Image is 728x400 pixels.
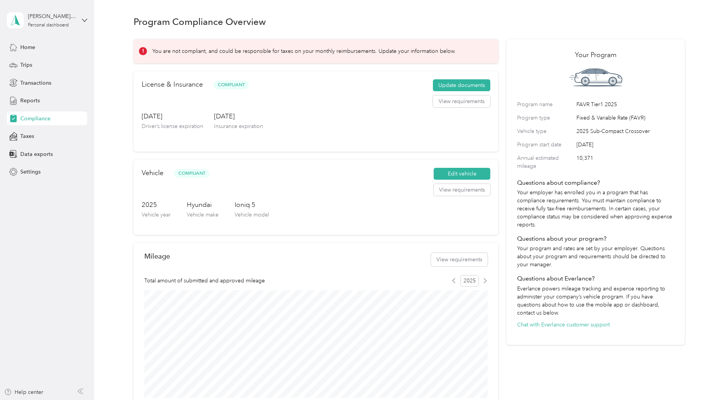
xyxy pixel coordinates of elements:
[152,47,456,55] p: You are not compliant, and could be responsible for taxes on your monthly reimbursements. Update ...
[142,79,203,90] h2: License & Insurance
[235,211,269,219] p: Vehicle model
[434,184,490,196] button: View requirements
[576,127,674,135] span: 2025 Sub-Compact Crossover
[460,275,479,287] span: 2025
[433,79,490,92] button: Update documents
[433,95,490,108] button: View requirements
[576,154,674,170] span: 10,371
[20,132,34,140] span: Taxes
[576,114,674,122] span: Fixed & Variable Rate (FAVR)
[576,100,674,108] span: FAVR Tier1 2025
[144,252,170,260] h2: Mileage
[517,100,574,108] label: Program name
[142,111,203,121] h3: [DATE]
[576,141,674,149] span: [DATE]
[20,150,53,158] span: Data exports
[20,79,51,87] span: Transactions
[431,253,488,266] button: View requirements
[20,61,32,69] span: Trips
[517,189,674,229] p: Your employer has enrolled you in a program that has compliance requirements. You must maintain c...
[187,200,219,210] h3: Hyundai
[214,80,249,89] span: Compliant
[517,178,674,187] h4: Questions about compliance?
[214,111,263,121] h3: [DATE]
[28,23,69,28] div: Personal dashboard
[434,168,490,180] button: Edit vehicle
[4,388,43,396] button: Help center
[517,154,574,170] label: Annual estimated mileage
[144,277,265,285] span: Total amount of submitted and approved mileage
[517,244,674,269] p: Your program and rates are set by your employer. Questions about your program and requirements sh...
[187,211,219,219] p: Vehicle make
[20,115,51,123] span: Compliance
[142,168,163,178] h2: Vehicle
[517,285,674,317] p: Everlance powers mileage tracking and expense reporting to administer your company’s vehicle prog...
[214,122,263,130] p: Insurance expiration
[20,168,41,176] span: Settings
[517,234,674,243] h4: Questions about your program?
[517,127,574,135] label: Vehicle type
[20,43,35,51] span: Home
[517,321,610,329] button: Chat with Everlance customer support
[174,169,209,178] span: Compliant
[142,211,171,219] p: Vehicle year
[685,357,728,400] iframe: Everlance-gr Chat Button Frame
[134,18,266,26] h1: Program Compliance Overview
[517,114,574,122] label: Program type
[235,200,269,210] h3: Ioniq 5
[20,97,40,105] span: Reports
[28,12,76,20] div: [PERSON_NAME][GEOGRAPHIC_DATA]
[142,122,203,130] p: Driver’s license expiration
[142,200,171,210] h3: 2025
[517,274,674,283] h4: Questions about Everlance?
[517,50,674,60] h2: Your Program
[517,141,574,149] label: Program start date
